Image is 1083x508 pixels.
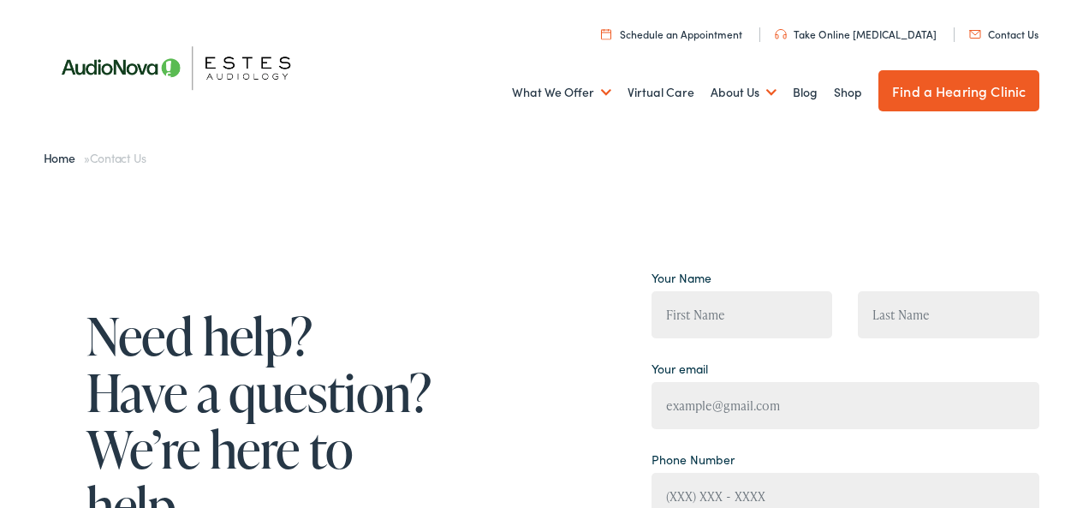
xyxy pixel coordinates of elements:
a: Contact Us [969,27,1038,41]
a: Schedule an Appointment [601,27,742,41]
input: Last Name [858,291,1039,338]
a: Home [44,149,84,166]
label: Your Name [652,269,711,287]
a: Take Online [MEDICAL_DATA] [775,27,937,41]
a: What We Offer [512,61,611,124]
a: Virtual Care [628,61,694,124]
a: Shop [834,61,862,124]
input: example@gmail.com [652,382,1040,429]
img: utility icon [775,29,787,39]
input: First Name [652,291,833,338]
a: About Us [711,61,777,124]
label: Phone Number [652,451,735,469]
span: » [44,149,146,166]
a: Find a Hearing Clinic [878,70,1039,111]
img: utility icon [601,28,611,39]
span: Contact Us [90,149,146,166]
label: Your email [652,360,708,378]
img: utility icon [969,30,981,39]
a: Blog [793,61,818,124]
